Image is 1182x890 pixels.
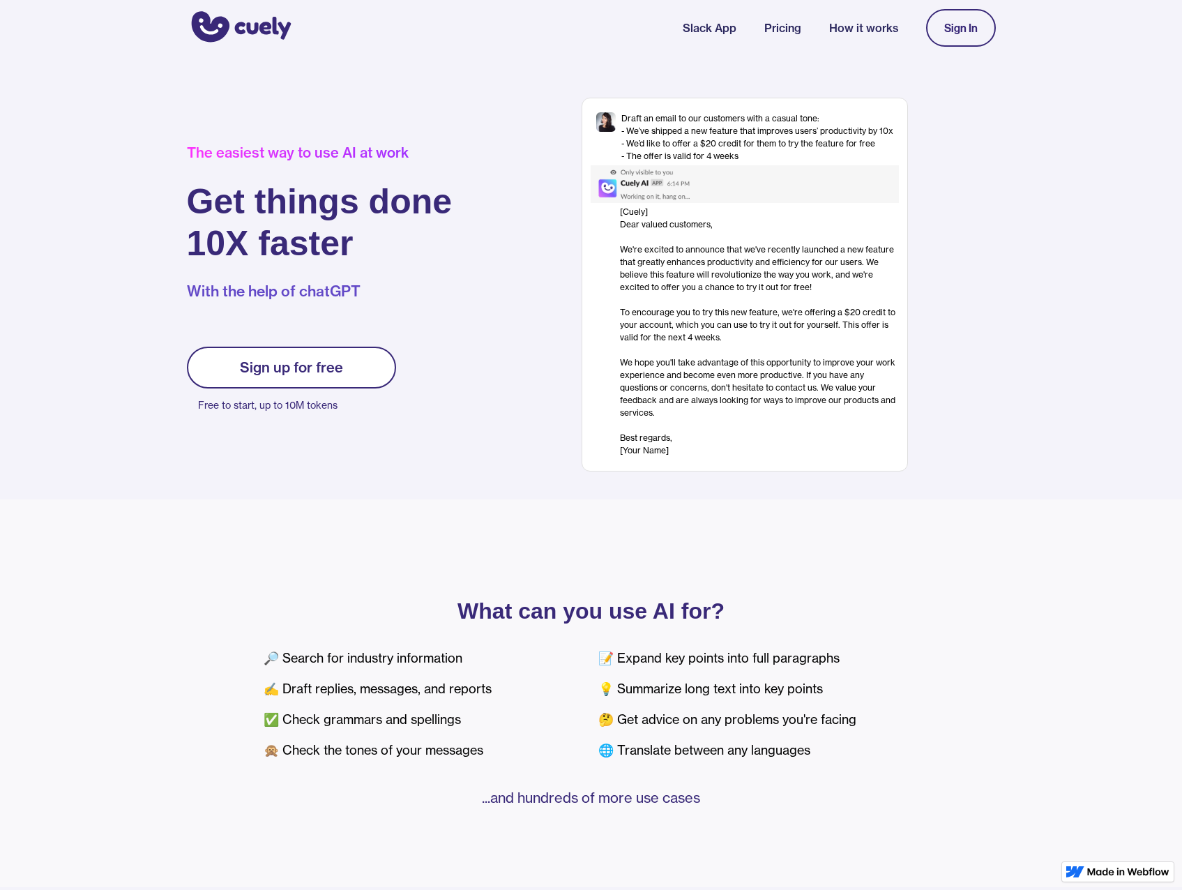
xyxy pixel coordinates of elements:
[264,643,584,766] div: 🔎 Search for industry information ✍️ Draft replies, messages, and reports ✅ Check grammars and sp...
[187,181,453,264] h1: Get things done 10X faster
[683,20,736,36] a: Slack App
[621,112,893,163] div: Draft an email to our customers with a casual tone: - We’ve shipped a new feature that improves u...
[598,643,919,766] div: 📝 Expand key points into full paragraphs 💡 Summarize long text into key points 🤔 Get advice on an...
[944,22,978,34] div: Sign In
[1087,868,1169,876] img: Made in Webflow
[620,206,899,457] div: [Cuely] Dear valued customers, ‍ We're excited to announce that we've recently launched a new fea...
[187,281,453,302] p: With the help of chatGPT
[926,9,996,47] a: Sign In
[240,359,343,376] div: Sign up for free
[264,788,919,808] p: ...and hundreds of more use cases
[187,144,453,161] div: The easiest way to use AI at work
[829,20,898,36] a: How it works
[187,347,396,389] a: Sign up for free
[264,601,919,621] p: What can you use AI for?
[187,2,291,54] a: home
[198,395,396,415] p: Free to start, up to 10M tokens
[764,20,801,36] a: Pricing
